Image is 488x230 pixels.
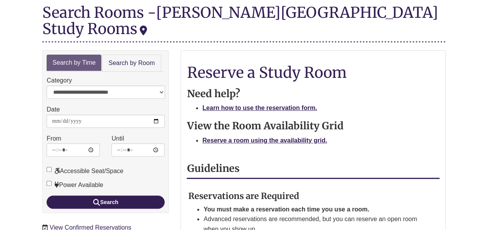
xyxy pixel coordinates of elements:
[47,167,52,172] input: Accessible Seat/Space
[202,137,327,144] a: Reserve a room using the availability grid.
[187,162,239,175] strong: Guidelines
[47,76,72,86] label: Category
[102,55,161,72] a: Search by Room
[47,55,101,71] a: Search by Time
[42,3,438,38] div: [PERSON_NAME][GEOGRAPHIC_DATA] Study Rooms
[203,206,369,213] strong: You must make a reservation each time you use a room.
[187,120,343,132] strong: View the Room Availability Grid
[47,105,60,115] label: Date
[42,4,445,42] div: Search Rooms -
[47,181,52,186] input: Power Available
[47,180,103,190] label: Power Available
[188,191,299,201] strong: Reservations are Required
[47,196,165,209] button: Search
[47,134,61,144] label: From
[111,134,124,144] label: Until
[187,64,439,81] h1: Reserve a Study Room
[187,88,240,100] strong: Need help?
[202,105,317,111] a: Learn how to use the reservation form.
[47,166,123,176] label: Accessible Seat/Space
